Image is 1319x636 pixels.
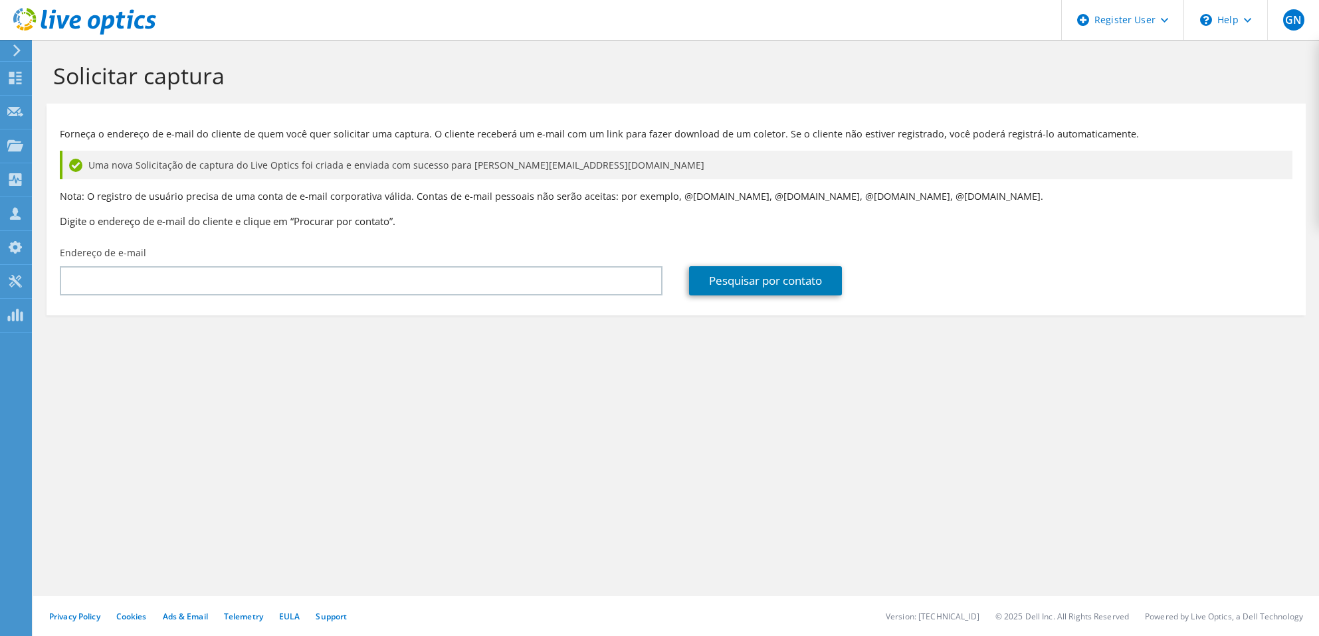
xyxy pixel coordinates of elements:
[116,611,147,622] a: Cookies
[60,246,146,260] label: Endereço de e-mail
[60,214,1292,228] h3: Digite o endereço de e-mail do cliente e clique em “Procurar por contato”.
[60,189,1292,204] p: Nota: O registro de usuário precisa de uma conta de e-mail corporativa válida. Contas de e-mail p...
[995,611,1129,622] li: © 2025 Dell Inc. All Rights Reserved
[689,266,842,295] a: Pesquisar por contato
[1145,611,1303,622] li: Powered by Live Optics, a Dell Technology
[49,611,100,622] a: Privacy Policy
[224,611,263,622] a: Telemetry
[1283,9,1304,31] span: GN
[886,611,979,622] li: Version: [TECHNICAL_ID]
[163,611,208,622] a: Ads & Email
[1200,14,1212,26] svg: \n
[60,127,1292,141] p: Forneça o endereço de e-mail do cliente de quem você quer solicitar uma captura. O cliente recebe...
[316,611,347,622] a: Support
[53,62,1292,90] h1: Solicitar captura
[279,611,300,622] a: EULA
[88,158,704,173] span: Uma nova Solicitação de captura do Live Optics foi criada e enviada com sucesso para [PERSON_NAME...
